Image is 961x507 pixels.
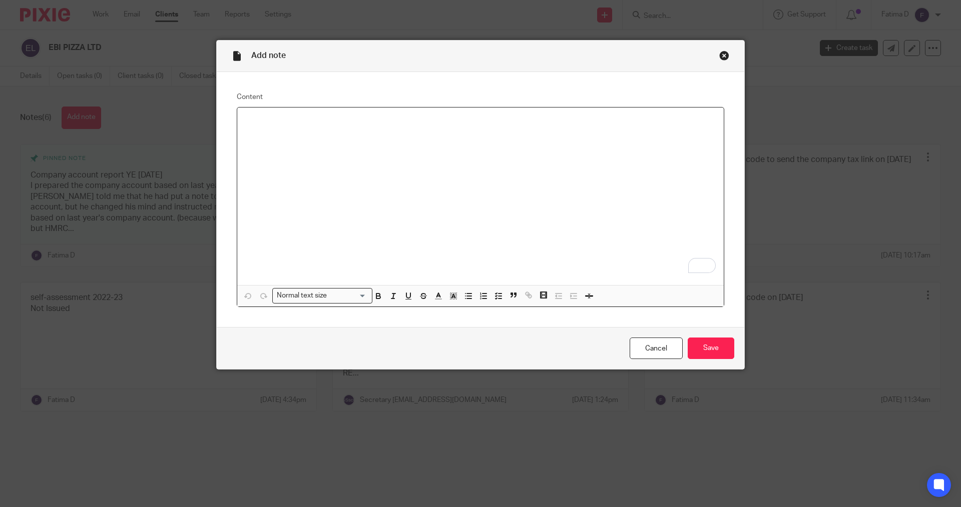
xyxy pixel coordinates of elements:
input: Search for option [330,290,366,301]
span: Add note [251,51,286,59]
label: Content [237,92,724,102]
span: Normal text size [275,290,329,301]
div: Close this dialog window [719,50,729,60]
input: Save [688,337,734,359]
div: To enrich screen reader interactions, please activate Accessibility in Grammarly extension settings [237,107,724,285]
a: Cancel [630,337,683,359]
div: Search for option [272,288,372,303]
